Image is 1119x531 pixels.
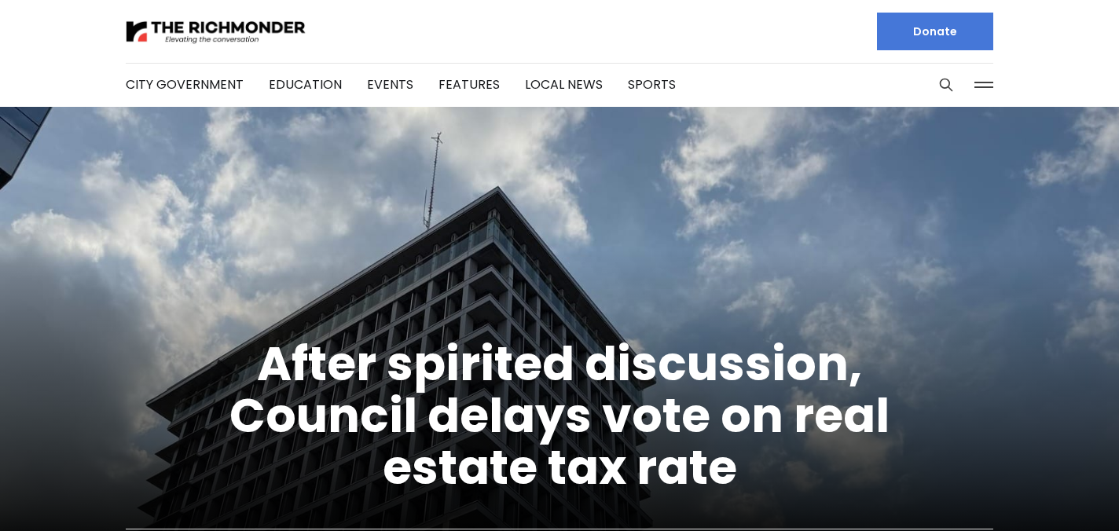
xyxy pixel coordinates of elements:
button: Search this site [934,73,958,97]
a: Donate [877,13,993,50]
iframe: portal-trigger [985,454,1119,531]
a: Sports [628,75,676,93]
a: City Government [126,75,244,93]
a: Local News [525,75,603,93]
a: Events [367,75,413,93]
img: The Richmonder [126,18,306,46]
a: Features [438,75,500,93]
a: Education [269,75,342,93]
a: After spirited discussion, Council delays vote on real estate tax rate [229,331,890,500]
